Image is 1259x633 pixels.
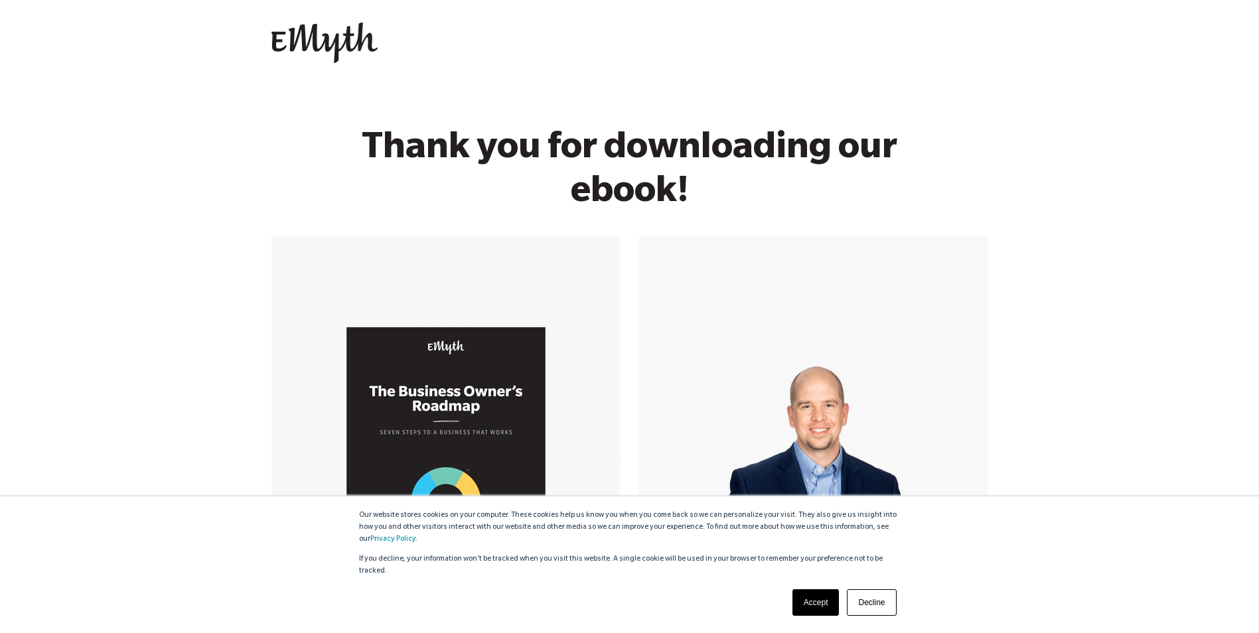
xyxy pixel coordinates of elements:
a: Decline [847,589,896,616]
h1: Thank you for downloading our ebook! [311,129,948,217]
p: Our website stores cookies on your computer. These cookies help us know you when you come back so... [359,510,901,545]
a: Privacy Policy [370,535,415,543]
img: Smart-business-coach.png [717,341,909,513]
a: Accept [792,589,840,616]
img: EMyth [271,23,378,64]
p: If you decline, your information won’t be tracked when you visit this website. A single cookie wi... [359,553,901,577]
img: Business Owners Roadmap Cover [346,327,546,585]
